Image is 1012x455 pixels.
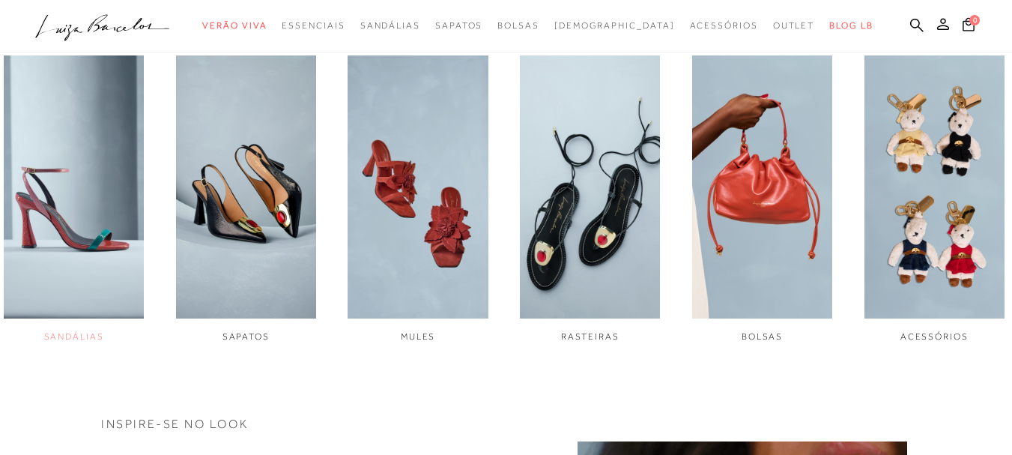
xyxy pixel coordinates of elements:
[742,331,784,342] span: BOLSAS
[348,55,488,343] a: imagem do link MULES
[176,55,316,343] a: imagem do link SAPATOS
[520,55,660,343] a: imagem do link RASTEIRAS
[348,55,488,343] div: 3 / 6
[282,20,345,31] span: Essenciais
[561,331,619,342] span: RASTEIRAS
[401,331,436,342] span: MULES
[360,20,420,31] span: Sandálias
[4,55,144,319] img: imagem do link
[692,55,832,319] img: imagem do link
[176,55,316,343] div: 2 / 6
[692,55,832,343] a: imagem do link BOLSAS
[690,20,758,31] span: Acessórios
[348,55,488,319] img: imagem do link
[44,331,104,342] span: SANDÁLIAS
[864,55,1005,319] img: imagem do link
[202,12,267,40] a: categoryNavScreenReaderText
[497,20,539,31] span: Bolsas
[435,20,482,31] span: Sapatos
[554,12,675,40] a: noSubCategoriesText
[520,55,660,343] div: 4 / 6
[900,331,969,342] span: ACESSÓRIOS
[176,55,316,319] img: imagem do link
[282,12,345,40] a: categoryNavScreenReaderText
[222,331,270,342] span: SAPATOS
[4,55,144,343] div: 1 / 6
[969,15,980,25] span: 0
[864,55,1005,343] div: 6 / 6
[202,20,267,31] span: Verão Viva
[520,55,660,319] img: imagem do link
[497,12,539,40] a: categoryNavScreenReaderText
[692,55,832,343] div: 5 / 6
[864,55,1005,343] a: imagem do link ACESSÓRIOS
[773,12,815,40] a: categoryNavScreenReaderText
[554,20,675,31] span: [DEMOGRAPHIC_DATA]
[435,12,482,40] a: categoryNavScreenReaderText
[101,418,911,430] h3: INSPIRE-SE NO LOOK
[773,20,815,31] span: Outlet
[360,12,420,40] a: categoryNavScreenReaderText
[690,12,758,40] a: categoryNavScreenReaderText
[4,55,144,343] a: imagem do link SANDÁLIAS
[829,20,873,31] span: BLOG LB
[958,16,979,37] button: 0
[829,12,873,40] a: BLOG LB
